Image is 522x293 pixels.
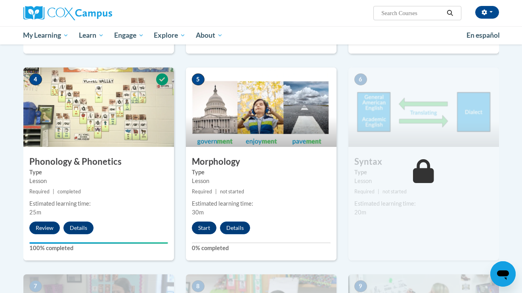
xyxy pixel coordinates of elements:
label: Type [354,168,493,177]
span: not started [382,189,407,195]
span: Explore [154,31,185,40]
div: Lesson [192,177,331,185]
div: Lesson [29,177,168,185]
span: 30m [192,209,204,216]
a: Cox Campus [23,6,174,20]
span: 5 [192,73,205,85]
h3: Phonology & Phonetics [23,156,174,168]
div: Lesson [354,177,493,185]
label: Type [192,168,331,177]
button: Start [192,222,216,234]
img: Course Image [186,67,337,147]
span: 9 [354,280,367,292]
a: En español [461,27,505,44]
span: | [215,189,217,195]
span: My Learning [23,31,69,40]
div: Estimated learning time: [29,199,168,208]
button: Account Settings [475,6,499,19]
button: Search [444,8,456,18]
span: 7 [29,280,42,292]
span: En español [467,31,500,39]
span: Engage [114,31,144,40]
img: Course Image [23,67,174,147]
span: | [53,189,54,195]
div: Main menu [11,26,511,44]
span: 8 [192,280,205,292]
input: Search Courses [381,8,444,18]
button: Review [29,222,60,234]
label: 100% completed [29,244,168,253]
a: Learn [74,26,109,44]
button: Details [220,222,250,234]
span: not started [220,189,244,195]
div: Estimated learning time: [354,199,493,208]
span: 20m [354,209,366,216]
h3: Syntax [348,156,499,168]
span: completed [57,189,81,195]
span: Required [354,189,375,195]
span: Learn [79,31,104,40]
span: Required [29,189,50,195]
button: Details [63,222,94,234]
label: 0% completed [192,244,331,253]
a: Engage [109,26,149,44]
span: About [196,31,223,40]
a: About [191,26,228,44]
label: Type [29,168,168,177]
span: 25m [29,209,41,216]
div: Your progress [29,242,168,244]
img: Course Image [348,67,499,147]
a: Explore [149,26,191,44]
h3: Morphology [186,156,337,168]
span: Required [192,189,212,195]
span: 4 [29,73,42,85]
img: Cox Campus [23,6,112,20]
span: | [378,189,379,195]
span: 6 [354,73,367,85]
a: My Learning [18,26,74,44]
div: Estimated learning time: [192,199,331,208]
iframe: Button to launch messaging window [490,261,516,287]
